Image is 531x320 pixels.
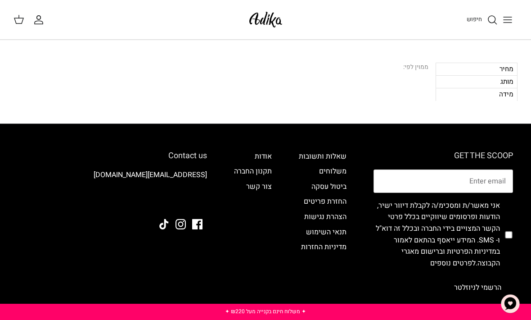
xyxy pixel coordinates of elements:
input: Email [373,169,513,193]
a: לפרטים נוספים [430,258,476,269]
a: שאלות ותשובות [299,151,346,162]
a: החשבון שלי [33,14,48,25]
a: צור קשר [246,181,272,192]
h6: Contact us [18,151,207,161]
a: Instagram [175,219,186,229]
div: Secondary navigation [290,151,355,299]
div: מחיר [436,63,517,75]
div: מידה [436,88,517,101]
button: Toggle menu [498,10,517,30]
a: הצהרת נגישות [304,211,346,222]
a: [EMAIL_ADDRESS][DOMAIN_NAME] [94,169,207,180]
button: צ'אט [497,290,524,317]
div: מותג [436,75,517,88]
a: משלוחים [319,166,346,177]
img: Adika IL [182,195,207,206]
button: הרשמי לניוזלטר [442,276,513,299]
label: אני מאשר/ת ומסכימ/ה לקבלת דיוור ישיר, הודעות ופרסומים שיווקיים בכלל פרטי הקשר המצויים בידי החברה ... [373,200,500,270]
a: אודות [255,151,272,162]
span: חיפוש [467,15,482,23]
a: תקנון החברה [234,166,272,177]
img: Adika IL [247,9,285,30]
div: Secondary navigation [225,151,281,299]
a: Tiktok [159,219,169,229]
div: ממוין לפי: [403,63,428,73]
a: תנאי השימוש [306,227,346,238]
h6: GET THE SCOOP [373,151,513,161]
a: מדיניות החזרות [301,242,346,252]
a: ✦ משלוח חינם בקנייה מעל ₪220 ✦ [225,307,306,315]
a: החזרת פריטים [304,196,346,207]
a: Facebook [192,219,202,229]
a: חיפוש [467,14,498,25]
a: ביטול עסקה [311,181,346,192]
